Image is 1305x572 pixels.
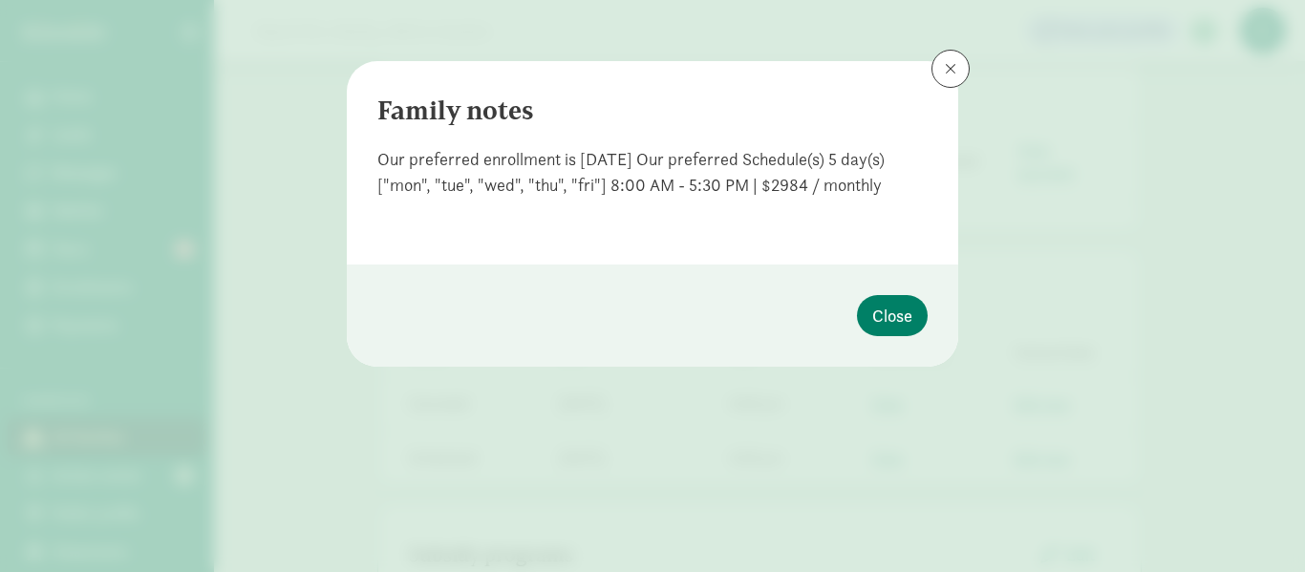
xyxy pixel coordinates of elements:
span: Close [872,303,912,328]
div: Our preferred enrollment is [DATE] Our preferred Schedule(s) 5 day(s) ["mon", "tue", "wed", "thu"... [377,146,928,198]
iframe: Chat Widget [1209,480,1305,572]
div: Family notes [377,92,928,131]
button: Close [857,295,928,336]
